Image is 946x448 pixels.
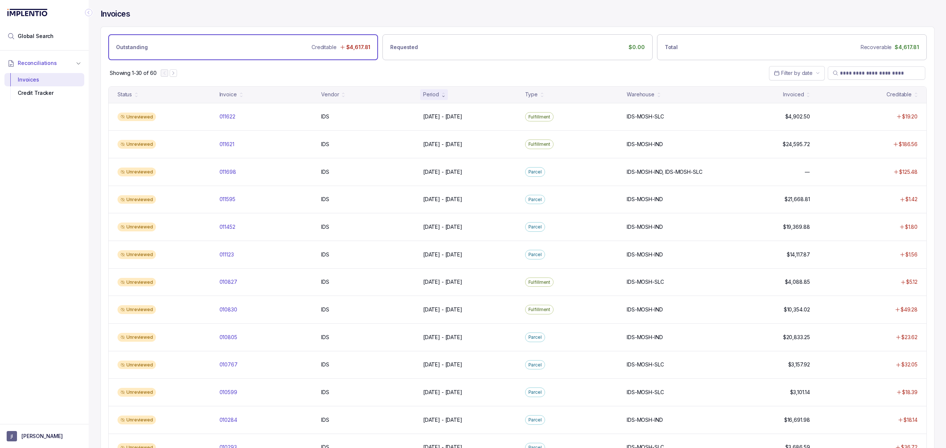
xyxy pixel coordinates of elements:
p: $3,157.92 [788,361,810,368]
p: IDS [321,141,329,148]
p: $1.56 [905,251,918,258]
p: $49.28 [901,306,918,313]
div: Unreviewed [118,388,156,397]
p: [DATE] - [DATE] [423,251,462,258]
p: Recoverable [861,44,892,51]
div: Remaining page entries [110,69,156,77]
span: Global Search [18,32,54,40]
p: 011698 [220,168,236,176]
p: $10,354.02 [784,306,810,313]
p: IDS [321,334,329,341]
div: Invoiced [783,91,804,98]
div: Creditable [887,91,912,98]
p: IDS-MOSH-IND [627,251,663,258]
div: Invoices [10,73,78,86]
p: [DATE] - [DATE] [423,113,462,120]
p: Requested [390,44,418,51]
p: Creditable [312,44,337,51]
div: Warehouse [627,91,654,98]
div: Unreviewed [118,305,156,314]
div: Unreviewed [118,113,156,121]
p: [DATE] - [DATE] [423,278,462,286]
p: $186.56 [899,141,918,148]
p: IDS [321,223,329,231]
p: IDS-MOSH-IND [627,223,663,231]
div: Period [423,91,439,98]
p: 010284 [220,416,237,424]
p: IDS [321,251,329,258]
button: User initials[PERSON_NAME] [7,431,82,441]
p: Parcel [528,196,542,203]
p: IDS-MOSH-IND [627,334,663,341]
p: Outstanding [116,44,147,51]
div: Vendor [321,91,339,98]
div: Unreviewed [118,250,156,259]
p: $14,117.87 [787,251,810,258]
button: Date Range Picker [769,66,825,80]
div: Reconciliations [4,72,84,101]
div: Unreviewed [118,223,156,231]
p: Parcel [528,361,542,369]
p: IDS [321,196,329,203]
p: $19.20 [902,113,918,120]
search: Date Range Picker [774,69,813,77]
p: $0.00 [629,44,644,51]
p: $4,088.85 [785,278,810,286]
p: [DATE] - [DATE] [423,223,462,231]
p: $20,833.25 [783,334,810,341]
p: [DATE] - [DATE] [423,196,462,203]
p: 010767 [220,361,238,368]
p: [DATE] - [DATE] [423,389,462,396]
p: $4,617.81 [346,44,371,51]
p: IDS [321,113,329,120]
p: IDS [321,416,329,424]
p: $4,902.50 [785,113,810,120]
p: Parcel [528,251,542,258]
p: IDS-MOSH-SLC [627,389,664,396]
p: $18.39 [902,389,918,396]
p: IDS [321,306,329,313]
p: IDS [321,278,329,286]
p: IDS-MOSH-IND [627,306,663,313]
p: IDS-MOSH-IND [627,141,663,148]
p: IDS-MOSH-SLC [627,278,664,286]
p: 010805 [220,334,237,341]
span: Filter by date [781,70,813,76]
div: Unreviewed [118,195,156,204]
span: Reconciliations [18,59,57,67]
p: $5.12 [906,278,918,286]
p: $24,595.72 [783,141,810,148]
p: 011123 [220,251,234,258]
p: [DATE] - [DATE] [423,361,462,368]
p: IDS-MOSH-IND [627,196,663,203]
p: Fulfillment [528,113,551,121]
div: Unreviewed [118,140,156,149]
p: 011621 [220,141,234,148]
div: Unreviewed [118,361,156,369]
p: Fulfillment [528,279,551,286]
p: Parcel [528,223,542,231]
div: Collapse Icon [84,8,93,17]
p: [DATE] - [DATE] [423,168,462,176]
div: Unreviewed [118,416,156,424]
p: [DATE] - [DATE] [423,416,462,424]
p: Parcel [528,334,542,341]
p: 010827 [220,278,237,286]
p: IDS [321,361,329,368]
p: $3,101.14 [790,389,810,396]
p: IDS-MOSH-SLC [627,361,664,368]
p: $32.05 [901,361,918,368]
p: IDS-MOSH-IND [627,416,663,424]
p: $18.14 [904,416,918,424]
p: $125.48 [899,168,918,176]
p: Showing 1-30 of 60 [110,69,156,77]
div: Invoice [220,91,237,98]
p: IDS-MOSH-IND, IDS-MOSH-SLC [627,168,702,176]
p: $1.42 [905,196,918,203]
button: Next Page [170,69,177,77]
p: 011452 [220,223,235,231]
p: $23.62 [901,334,918,341]
p: $4,617.81 [895,44,919,51]
div: Credit Tracker [10,86,78,100]
p: Fulfillment [528,306,551,313]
